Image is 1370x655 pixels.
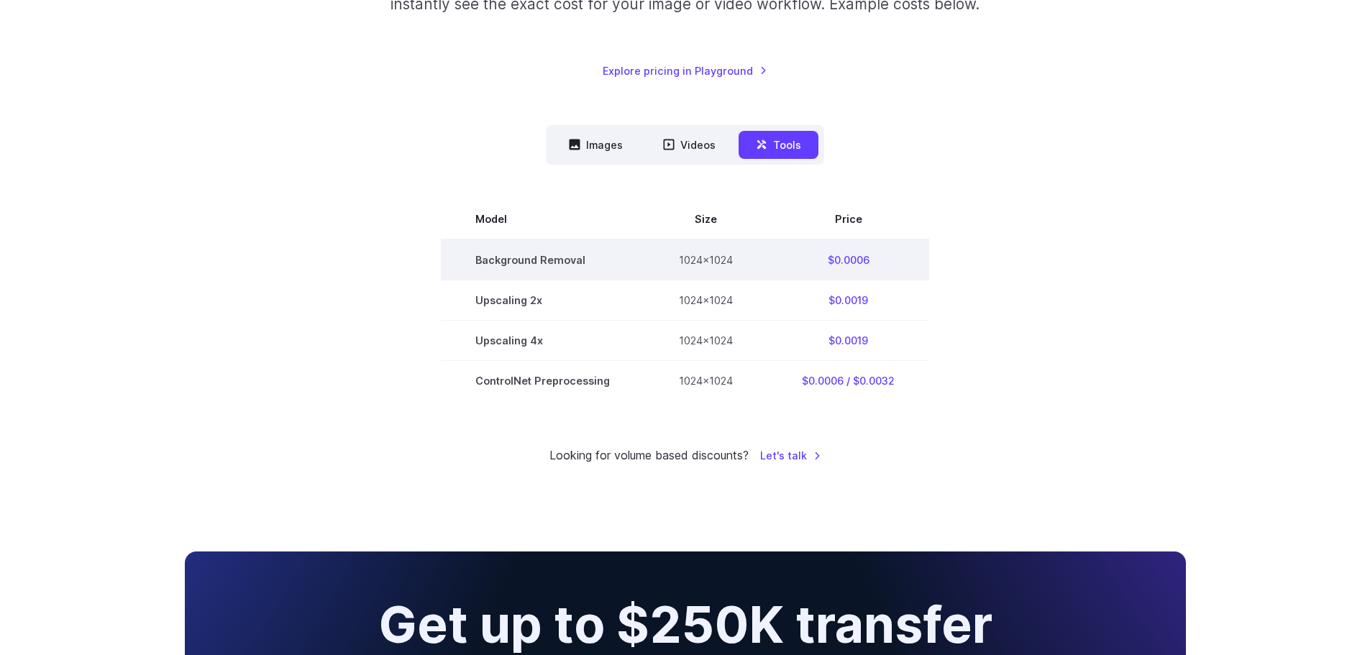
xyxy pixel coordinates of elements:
td: 1024x1024 [644,360,767,400]
td: 1024x1024 [644,320,767,360]
button: Videos [646,131,733,159]
td: $0.0019 [767,280,929,320]
td: 1024x1024 [644,239,767,280]
td: 1024x1024 [644,280,767,320]
td: $0.0006 [767,239,929,280]
td: Upscaling 4x [441,320,644,360]
a: Let's talk [760,447,821,464]
a: Explore pricing in Playground [603,63,767,79]
td: ControlNet Preprocessing [441,360,644,400]
button: Tools [739,131,818,159]
th: Price [767,199,929,239]
button: Images [552,131,640,159]
th: Size [644,199,767,239]
small: Looking for volume based discounts? [549,446,749,465]
td: Upscaling 2x [441,280,644,320]
td: $0.0006 / $0.0032 [767,360,929,400]
td: Background Removal [441,239,644,280]
th: Model [441,199,644,239]
td: $0.0019 [767,320,929,360]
